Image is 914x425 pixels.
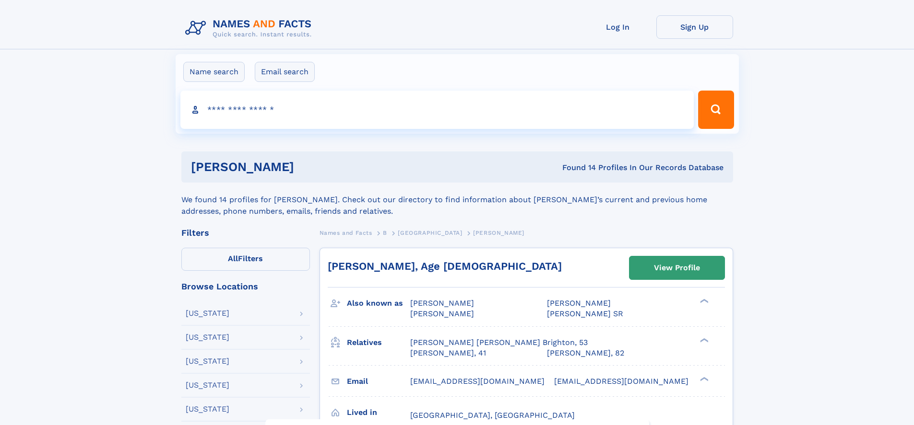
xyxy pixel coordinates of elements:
[255,62,315,82] label: Email search
[547,299,611,308] span: [PERSON_NAME]
[656,15,733,39] a: Sign Up
[383,227,387,239] a: B
[191,161,428,173] h1: [PERSON_NAME]
[410,299,474,308] span: [PERSON_NAME]
[186,357,229,365] div: [US_STATE]
[547,348,624,358] a: [PERSON_NAME], 82
[428,162,724,173] div: Found 14 Profiles In Our Records Database
[398,227,462,239] a: [GEOGRAPHIC_DATA]
[347,373,410,390] h3: Email
[180,91,694,129] input: search input
[181,229,310,237] div: Filters
[320,227,372,239] a: Names and Facts
[398,230,462,236] span: [GEOGRAPHIC_DATA]
[698,337,709,343] div: ❯
[654,257,700,279] div: View Profile
[228,254,238,263] span: All
[698,298,709,304] div: ❯
[186,333,229,341] div: [US_STATE]
[410,348,486,358] a: [PERSON_NAME], 41
[181,15,320,41] img: Logo Names and Facts
[580,15,656,39] a: Log In
[547,309,623,318] span: [PERSON_NAME] SR
[383,230,387,236] span: B
[698,91,734,129] button: Search Button
[183,62,245,82] label: Name search
[181,282,310,291] div: Browse Locations
[698,376,709,382] div: ❯
[347,295,410,311] h3: Also known as
[328,260,562,272] a: [PERSON_NAME], Age [DEMOGRAPHIC_DATA]
[554,377,688,386] span: [EMAIL_ADDRESS][DOMAIN_NAME]
[629,256,724,279] a: View Profile
[347,404,410,421] h3: Lived in
[473,230,524,236] span: [PERSON_NAME]
[186,405,229,413] div: [US_STATE]
[347,334,410,351] h3: Relatives
[410,377,545,386] span: [EMAIL_ADDRESS][DOMAIN_NAME]
[186,381,229,389] div: [US_STATE]
[410,309,474,318] span: [PERSON_NAME]
[410,337,588,348] a: [PERSON_NAME] [PERSON_NAME] Brighton, 53
[181,183,733,217] div: We found 14 profiles for [PERSON_NAME]. Check out our directory to find information about [PERSON...
[410,411,575,420] span: [GEOGRAPHIC_DATA], [GEOGRAPHIC_DATA]
[181,248,310,271] label: Filters
[186,310,229,317] div: [US_STATE]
